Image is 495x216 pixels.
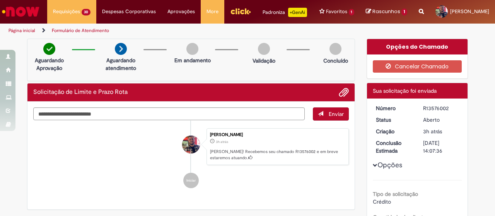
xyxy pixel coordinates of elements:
a: Formulário de Atendimento [52,27,109,34]
span: 1 [349,9,355,15]
textarea: Digite sua mensagem aqui... [33,107,305,120]
div: Padroniza [263,8,307,17]
img: img-circle-grey.png [186,43,198,55]
span: 30 [82,9,90,15]
div: R13576002 [423,104,459,112]
p: Validação [253,57,275,65]
span: 3h atrás [423,128,442,135]
button: Enviar [313,107,349,121]
span: 1 [401,9,407,15]
dt: Status [370,116,418,124]
p: Concluído [323,57,348,65]
dt: Conclusão Estimada [370,139,418,155]
img: ServiceNow [1,4,41,19]
li: Rafael Farias Ribeiro De Oliveira [33,128,349,165]
img: arrow-next.png [115,43,127,55]
a: Rascunhos [366,8,407,15]
div: [PERSON_NAME] [210,133,345,137]
span: [PERSON_NAME] [450,8,489,15]
span: Despesas Corporativas [102,8,156,15]
p: Em andamento [174,56,211,64]
div: [DATE] 14:07:36 [423,139,459,155]
button: Adicionar anexos [339,87,349,97]
ul: Trilhas de página [6,24,324,38]
h2: Solicitação de Limite e Prazo Rota Histórico de tíquete [33,89,128,96]
span: 3h atrás [216,139,228,144]
img: check-circle-green.png [43,43,55,55]
span: Favoritos [326,8,347,15]
img: img-circle-grey.png [258,43,270,55]
div: 29/09/2025 11:07:32 [423,128,459,135]
p: [PERSON_NAME]! Recebemos seu chamado R13576002 e em breve estaremos atuando. [210,149,345,161]
p: Aguardando atendimento [102,56,140,72]
span: Rascunhos [372,8,400,15]
a: Página inicial [9,27,35,34]
time: 29/09/2025 11:07:32 [216,139,228,144]
p: Aguardando Aprovação [31,56,68,72]
span: Aprovações [167,8,195,15]
dt: Número [370,104,418,112]
span: More [207,8,218,15]
time: 29/09/2025 11:07:32 [423,128,442,135]
span: Crédito [373,198,391,205]
div: Aberto [423,116,459,124]
img: img-circle-grey.png [329,43,341,55]
ul: Histórico de tíquete [33,121,349,196]
div: Opções do Chamado [367,39,468,54]
span: Requisições [53,8,80,15]
button: Cancelar Chamado [373,60,462,73]
p: +GenAi [288,8,307,17]
img: click_logo_yellow_360x200.png [230,5,251,17]
b: Tipo de solicitação [373,190,418,197]
span: Enviar [329,111,344,117]
div: Rafael Farias Ribeiro De Oliveira [182,136,200,153]
span: Sua solicitação foi enviada [373,87,437,94]
dt: Criação [370,128,418,135]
